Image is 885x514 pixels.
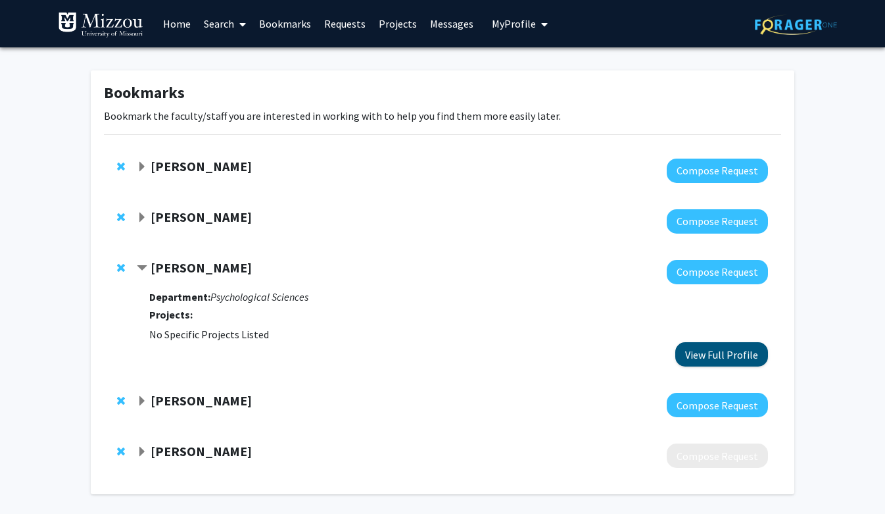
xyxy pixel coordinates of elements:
a: Bookmarks [252,1,318,47]
span: Expand Nicholas Gaspelin Bookmark [137,213,147,223]
span: Remove Denis McCarthy from bookmarks [117,161,125,172]
span: Remove Nicholas Gaspelin from bookmarks [117,212,125,222]
p: Bookmark the faculty/staff you are interested in working with to help you find them more easily l... [104,108,781,124]
iframe: Chat [10,455,56,504]
strong: Department: [149,290,210,303]
img: ForagerOne Logo [755,14,837,35]
span: Expand Brett Froeliger Bookmark [137,396,147,407]
img: University of Missouri Logo [58,12,143,38]
button: Compose Request to Denis McCarthy [667,159,768,183]
span: Remove Brett Froeliger from bookmarks [117,396,125,406]
button: Compose Request to Brett Froeliger [667,393,768,417]
strong: [PERSON_NAME] [151,259,252,276]
h1: Bookmarks [104,84,781,103]
button: View Full Profile [675,342,768,367]
span: No Specific Projects Listed [149,328,269,341]
strong: [PERSON_NAME] [151,443,252,459]
button: Compose Request to Nicholas Gaspelin [667,209,768,234]
strong: [PERSON_NAME] [151,158,252,174]
a: Home [156,1,197,47]
strong: [PERSON_NAME] [151,209,252,225]
strong: [PERSON_NAME] [151,392,252,409]
span: Remove Andrea Wycoff from bookmarks [117,446,125,457]
i: Psychological Sciences [210,290,308,303]
span: Expand Denis McCarthy Bookmark [137,162,147,172]
span: Remove Roberto Ulises Cofresí-Bonilla from bookmarks [117,263,125,273]
span: Contract Roberto Ulises Cofresí-Bonilla Bookmark [137,263,147,274]
strong: Projects: [149,308,193,321]
a: Search [197,1,252,47]
button: Compose Request to Andrea Wycoff [667,444,768,468]
span: My Profile [492,17,536,30]
a: Requests [318,1,372,47]
span: Expand Andrea Wycoff Bookmark [137,447,147,457]
a: Projects [372,1,423,47]
button: Compose Request to Roberto Ulises Cofresí-Bonilla [667,260,768,284]
a: Messages [423,1,480,47]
